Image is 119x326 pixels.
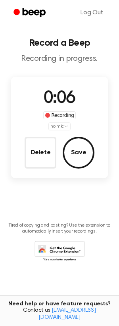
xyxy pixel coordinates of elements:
[5,307,114,321] span: Contact us
[44,90,75,107] span: 0:06
[43,111,76,119] div: Recording
[25,137,56,169] button: Delete Audio Record
[63,137,94,169] button: Save Audio Record
[48,122,71,130] button: no mic
[6,223,113,235] p: Tired of copying and pasting? Use the extension to automatically insert your recordings.
[6,38,113,48] h1: Record a Beep
[73,3,111,22] a: Log Out
[8,5,53,21] a: Beep
[6,54,113,64] p: Recording in progress.
[38,308,96,320] a: [EMAIL_ADDRESS][DOMAIN_NAME]
[50,123,64,130] span: no mic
